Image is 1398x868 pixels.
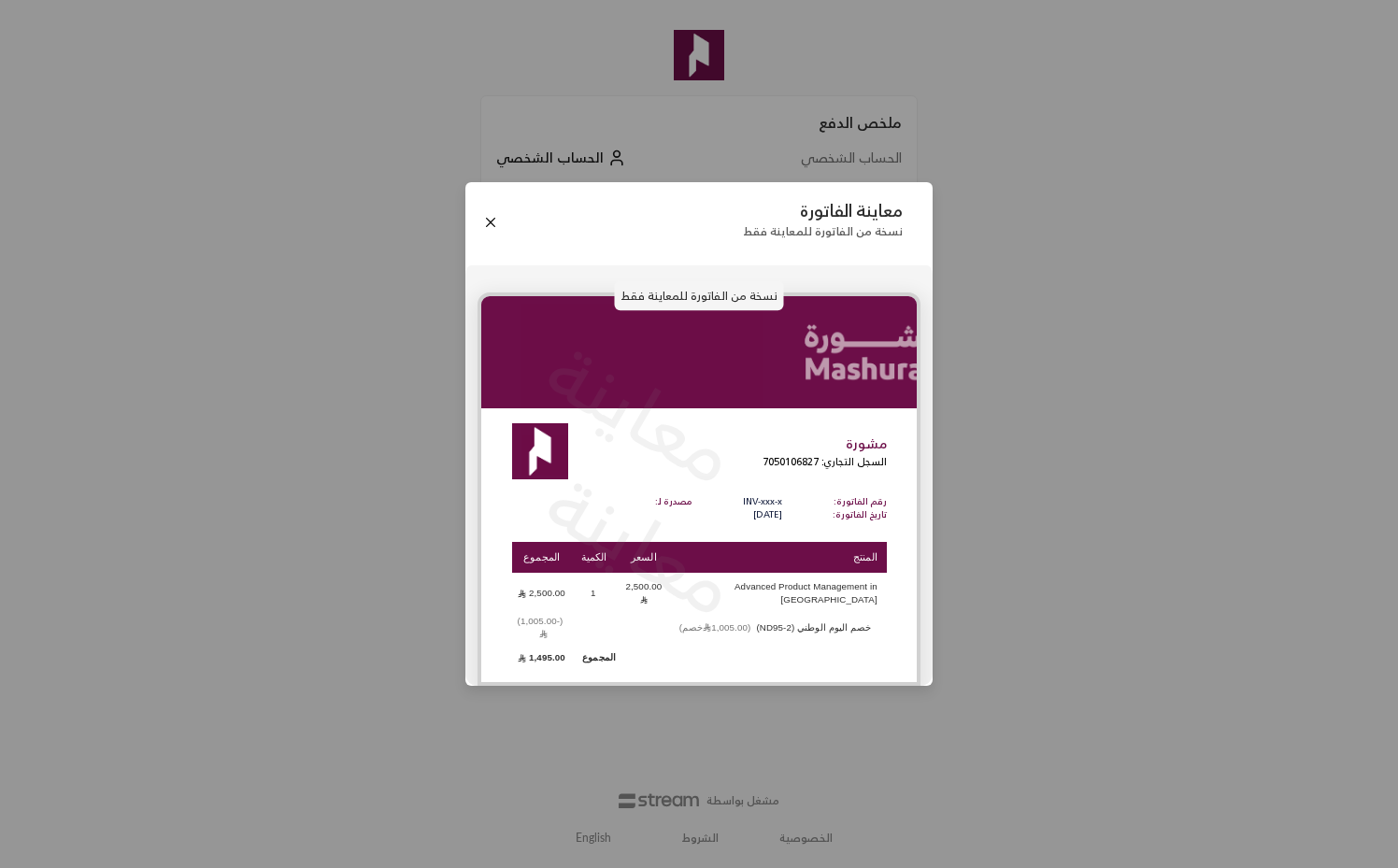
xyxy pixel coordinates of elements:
[512,542,572,573] th: المجموع
[743,508,782,522] p: [DATE]
[743,224,903,238] p: نسخة من الفاتورة للمعاينة فقط
[672,575,887,613] td: Advanced Product Management in [GEOGRAPHIC_DATA]
[743,201,903,221] p: معاينة الفاتورة
[512,540,887,669] table: Products
[672,542,887,573] th: المنتج
[833,508,887,522] p: تاريخ الفاتورة:
[512,648,572,667] td: 1,495.00
[833,495,887,509] p: رقم الفاتورة:
[572,648,616,667] td: المجموع
[527,314,757,511] p: معاينة
[679,622,751,633] span: (1,005.00 خصم)
[518,616,563,639] span: (-1,005.00)
[512,575,572,613] td: 2,500.00
[527,447,757,644] p: معاينة
[763,454,887,470] p: السجل التجاري: 7050106827
[480,212,501,233] button: Close
[670,622,877,633] span: خصم اليوم الوطني (ND95-2)
[481,296,917,408] img: Linkedin%20Banner%20-%20Mashurah%20%283%29_mwsyu.png
[763,434,887,454] p: مشورة
[512,423,568,479] img: Logo
[615,281,784,311] p: نسخة من الفاتورة للمعاينة فقط
[584,587,603,600] span: 1
[743,495,782,509] p: INV-xxx-x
